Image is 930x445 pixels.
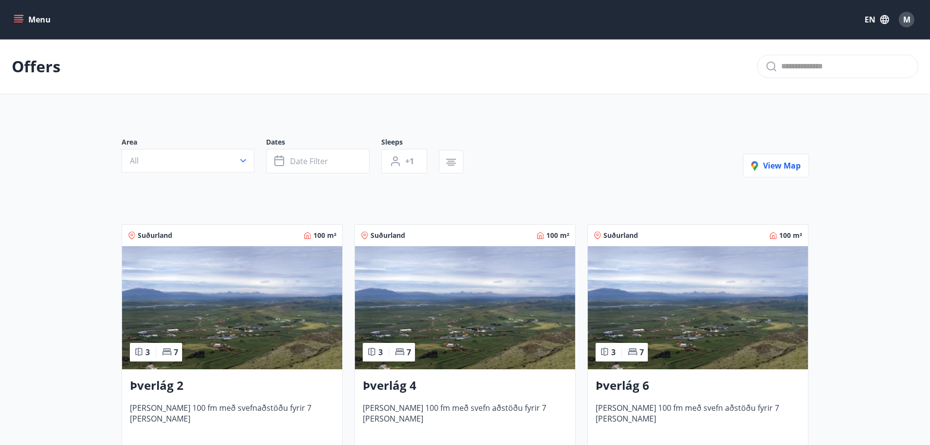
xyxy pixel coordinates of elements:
[895,8,918,31] button: M
[174,347,178,358] span: 7
[313,231,336,240] span: 100 m²
[381,137,439,149] span: Sleeps
[751,160,801,171] span: View map
[12,56,61,77] p: Offers
[546,231,569,240] span: 100 m²
[122,246,342,369] img: Paella dish
[588,246,808,369] img: Paella dish
[122,137,266,149] span: Area
[903,14,910,25] span: M
[596,403,800,435] span: [PERSON_NAME] 100 fm með svefn aðstöðu fyrir 7 [PERSON_NAME]
[363,403,567,435] span: [PERSON_NAME] 100 fm með svefn aðstöðu fyrir 7 [PERSON_NAME]
[363,377,567,395] h3: Þverlág 4
[145,347,150,358] span: 3
[130,155,139,166] span: All
[266,137,381,149] span: Dates
[407,347,411,358] span: 7
[266,149,370,173] button: Date filter
[611,347,616,358] span: 3
[12,11,55,28] button: menu
[779,231,802,240] span: 100 m²
[138,231,172,240] span: Suðurland
[130,377,334,395] h3: Þverlág 2
[381,149,427,173] button: +1
[743,154,809,177] button: View map
[371,231,405,240] span: Suðurland
[596,377,800,395] h3: Þverlág 6
[378,347,383,358] span: 3
[861,11,893,28] button: EN
[130,403,334,435] span: [PERSON_NAME] 100 fm með svefnaðstöðu fyrir 7 [PERSON_NAME]
[603,231,638,240] span: Suðurland
[355,246,575,369] img: Paella dish
[290,156,328,167] span: Date filter
[122,149,254,172] button: All
[405,156,414,167] span: +1
[640,347,644,358] span: 7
